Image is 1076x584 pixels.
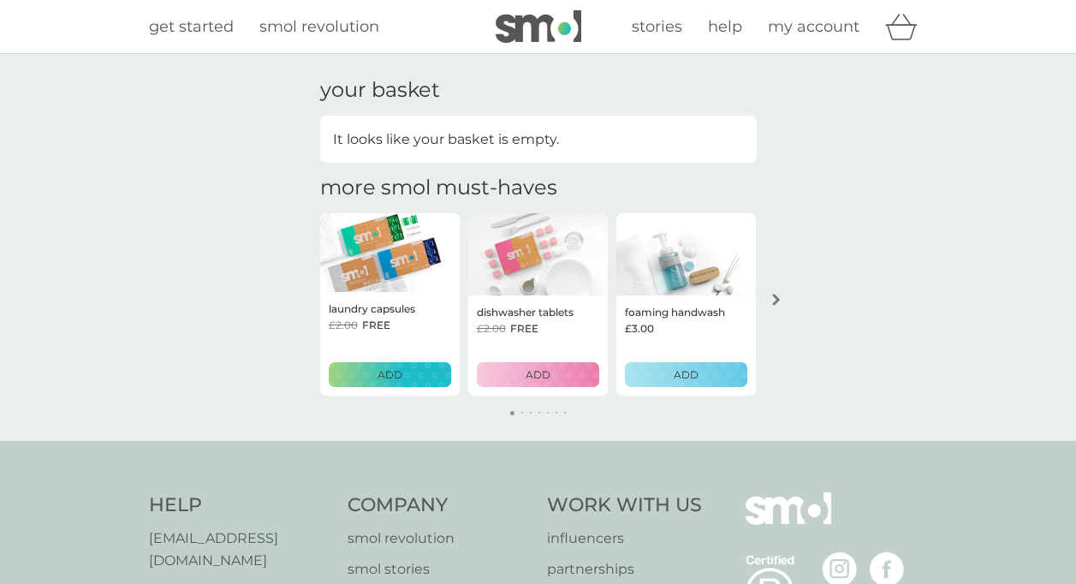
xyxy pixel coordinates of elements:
[149,17,234,36] span: get started
[625,362,747,387] button: ADD
[259,17,379,36] span: smol revolution
[632,17,682,36] span: stories
[333,128,559,151] p: It looks like your basket is empty.
[625,304,725,320] p: foaming handwash
[329,317,358,333] span: £2.00
[674,366,699,383] p: ADD
[496,10,581,43] img: smol
[377,366,402,383] p: ADD
[149,527,331,571] a: [EMAIL_ADDRESS][DOMAIN_NAME]
[348,558,530,581] a: smol stories
[632,15,682,39] a: stories
[746,492,831,551] img: smol
[708,15,742,39] a: help
[259,15,379,39] a: smol revolution
[885,9,928,44] div: basket
[768,15,859,39] a: my account
[320,176,557,200] h2: more smol must-haves
[149,492,331,519] h4: Help
[348,492,530,519] h4: Company
[625,320,654,337] span: £3.00
[547,527,702,550] a: influencers
[708,17,742,36] span: help
[477,320,506,337] span: £2.00
[547,558,702,581] a: partnerships
[768,17,859,36] span: my account
[329,301,415,317] p: laundry capsules
[510,320,538,337] span: FREE
[477,362,599,387] button: ADD
[348,527,530,550] a: smol revolution
[526,366,550,383] p: ADD
[362,317,390,333] span: FREE
[477,304,574,320] p: dishwasher tablets
[320,78,440,103] h3: your basket
[149,15,234,39] a: get started
[547,492,702,519] h4: Work With Us
[329,362,451,387] button: ADD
